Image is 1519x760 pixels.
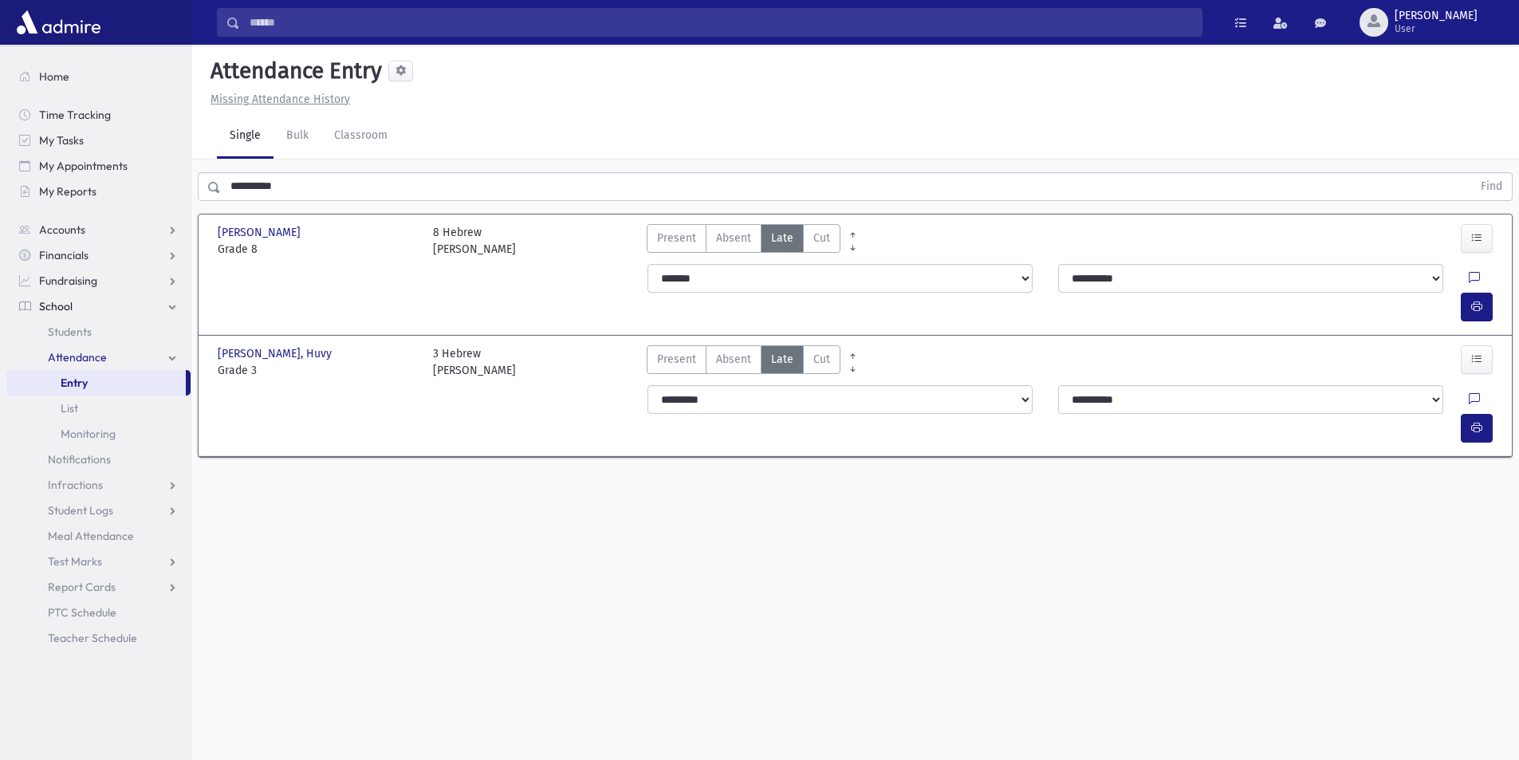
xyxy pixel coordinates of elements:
u: Missing Attendance History [211,93,350,106]
span: User [1395,22,1478,35]
span: Students [48,325,92,339]
a: Students [6,319,191,345]
a: Meal Attendance [6,523,191,549]
img: AdmirePro [13,6,104,38]
span: Test Marks [48,554,102,569]
a: Teacher Schedule [6,625,191,651]
span: Student Logs [48,503,113,518]
a: My Appointments [6,153,191,179]
a: Financials [6,242,191,268]
span: My Tasks [39,133,84,148]
span: Financials [39,248,89,262]
a: Report Cards [6,574,191,600]
a: Entry [6,370,186,396]
a: Classroom [321,114,400,159]
span: My Appointments [39,159,128,173]
a: Home [6,64,191,89]
span: Present [657,351,696,368]
a: Student Logs [6,498,191,523]
span: [PERSON_NAME] [218,224,304,241]
input: Search [240,8,1202,37]
a: My Reports [6,179,191,204]
span: Cut [813,351,830,368]
span: Notifications [48,452,111,467]
div: 8 Hebrew [PERSON_NAME] [433,224,516,258]
span: [PERSON_NAME] [1395,10,1478,22]
span: [PERSON_NAME], Huvy [218,345,335,362]
a: Infractions [6,472,191,498]
span: Report Cards [48,580,116,594]
span: Absent [716,230,751,246]
span: Teacher Schedule [48,631,137,645]
a: Time Tracking [6,102,191,128]
a: Monitoring [6,421,191,447]
span: Home [39,69,69,84]
a: Accounts [6,217,191,242]
span: My Reports [39,184,96,199]
a: PTC Schedule [6,600,191,625]
a: My Tasks [6,128,191,153]
a: Fundraising [6,268,191,293]
span: Grade 8 [218,241,417,258]
a: Single [217,114,273,159]
span: Fundraising [39,274,97,288]
span: Entry [61,376,88,390]
div: AttTypes [647,224,840,258]
span: Cut [813,230,830,246]
a: List [6,396,191,421]
div: AttTypes [647,345,840,379]
a: Test Marks [6,549,191,574]
span: Present [657,230,696,246]
span: Monitoring [61,427,116,441]
a: School [6,293,191,319]
span: Attendance [48,350,107,364]
span: Time Tracking [39,108,111,122]
span: Late [771,230,793,246]
a: Missing Attendance History [204,93,350,106]
span: Meal Attendance [48,529,134,543]
h5: Attendance Entry [204,57,382,85]
span: Infractions [48,478,103,492]
a: Attendance [6,345,191,370]
span: Absent [716,351,751,368]
span: PTC Schedule [48,605,116,620]
span: List [61,401,78,415]
button: Find [1471,173,1512,200]
a: Bulk [273,114,321,159]
span: School [39,299,73,313]
a: Notifications [6,447,191,472]
span: Grade 3 [218,362,417,379]
span: Accounts [39,222,85,237]
span: Late [771,351,793,368]
div: 3 Hebrew [PERSON_NAME] [433,345,516,379]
